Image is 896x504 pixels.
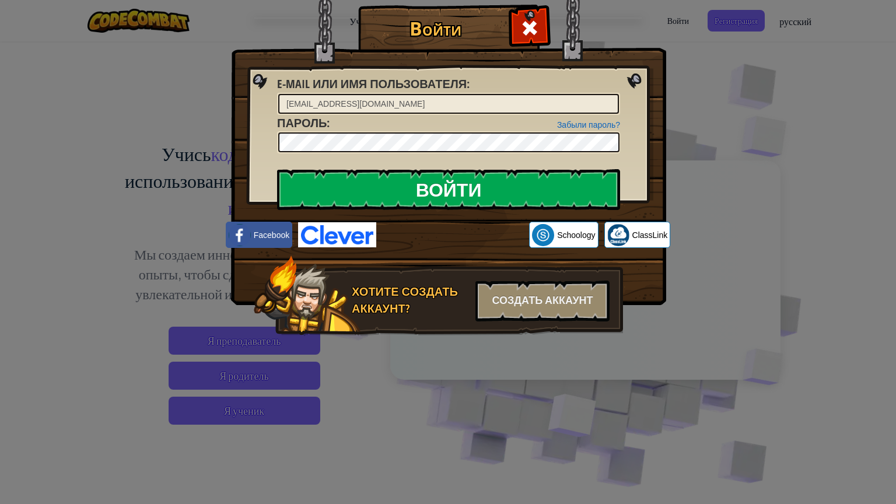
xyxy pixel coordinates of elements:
[229,224,251,246] img: facebook_small.png
[376,222,529,248] iframe: Кнопка "Войти с аккаунтом Google"
[277,76,470,93] label: :
[632,229,668,241] span: ClassLink
[277,115,330,132] label: :
[361,18,510,38] h1: Войти
[607,224,629,246] img: classlink-logo-small.png
[277,115,327,131] span: Пароль
[475,281,610,321] div: Создать аккаунт
[254,229,289,241] span: Facebook
[277,169,620,210] input: Войти
[298,222,376,247] img: clever-logo-blue.png
[352,283,468,317] div: Хотите создать аккаунт?
[532,224,554,246] img: schoology.png
[557,120,620,129] a: Забыли пароль?
[557,229,595,241] span: Schoology
[277,76,467,92] span: E-mail или имя пользователя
